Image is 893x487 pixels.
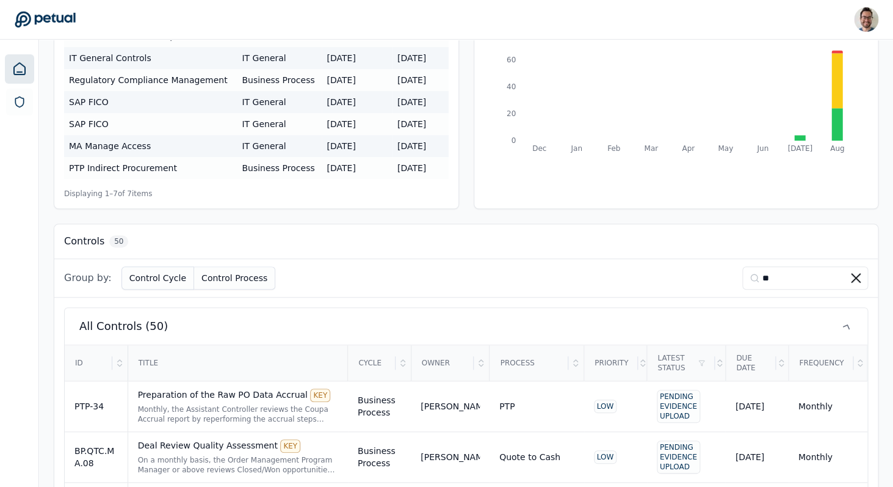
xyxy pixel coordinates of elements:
div: [DATE] [735,451,778,463]
div: LOW [594,400,617,413]
tspan: 0 [511,136,516,145]
div: [PERSON_NAME] [421,451,480,463]
td: IT General Controls [64,47,237,69]
div: Due Date [726,346,776,380]
td: [DATE] [322,69,392,91]
button: Control Cycle [121,266,194,290]
td: [DATE] [322,157,392,179]
td: [DATE] [392,157,449,179]
div: ID [65,346,112,380]
div: Frequency [789,346,853,380]
div: Priority [585,346,638,380]
div: Process [490,346,568,380]
td: [DATE] [322,47,392,69]
td: [DATE] [392,47,449,69]
a: Dashboard [5,54,34,84]
div: On a monthly basis, the Order Management Program Manager or above reviews Closed/Won opportunitie... [138,455,338,475]
td: Business Process [237,157,322,179]
button: Control Process [194,266,275,290]
div: KEY [280,439,300,453]
div: LOW [594,450,617,464]
td: SAP FICO [64,113,237,135]
div: PTP [499,400,515,412]
div: Preparation of the Raw PO Data Accrual [138,389,338,402]
span: Group by: [64,271,112,285]
tspan: Aug [830,144,844,153]
div: Title [129,346,347,380]
td: Monthly [789,381,867,432]
div: [DATE] [735,400,778,412]
tspan: 20 [506,109,515,118]
div: Owner [412,346,474,380]
td: [DATE] [322,91,392,113]
div: Cycle [349,346,395,380]
tspan: May [718,144,733,153]
span: All Controls (50) [79,318,168,335]
td: SAP FICO [64,91,237,113]
td: MA Manage Access [64,135,237,157]
div: Monthly, the Assistant Controller reviews the Coupa Accrual report by reperforming the accrual st... [138,405,338,424]
div: Deal Review Quality Assessment [138,439,338,453]
td: PTP Indirect Procurement [64,157,237,179]
td: IT General [237,47,322,69]
span: 50 [109,235,128,247]
tspan: Feb [607,144,620,153]
div: BP.QTC.MA.08 [74,445,118,469]
td: Regulatory Compliance Management [64,69,237,91]
td: Business Process [348,381,411,432]
td: [DATE] [392,69,449,91]
td: [DATE] [322,113,392,135]
button: All Controls (50) [65,308,867,345]
tspan: 40 [506,82,515,91]
div: Quote to Cash [499,451,560,463]
div: KEY [310,389,330,402]
tspan: 60 [506,56,515,64]
td: [DATE] [392,91,449,113]
div: Latest Status [648,346,714,380]
a: Go to Dashboard [15,11,76,28]
td: [DATE] [322,135,392,157]
img: Eliot Walker [854,7,878,32]
tspan: Jan [570,144,582,153]
tspan: Apr [682,144,695,153]
tspan: Jun [756,144,768,153]
div: PTP-34 [74,400,118,412]
a: SOC 1 Reports [6,89,33,115]
div: [PERSON_NAME] [421,400,480,412]
td: [DATE] [392,135,449,157]
tspan: Mar [644,144,658,153]
td: IT General [237,113,322,135]
td: IT General [237,135,322,157]
tspan: [DATE] [787,144,812,153]
td: Business Process [237,69,322,91]
span: Displaying 1– 7 of 7 items [64,189,152,199]
div: Pending Evidence Upload [657,441,700,474]
td: Business Process [348,432,411,483]
td: Monthly [789,432,867,483]
tspan: Dec [532,144,546,153]
td: [DATE] [392,113,449,135]
h3: Controls [64,234,104,249]
div: Pending Evidence Upload [657,390,700,423]
td: IT General [237,91,322,113]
